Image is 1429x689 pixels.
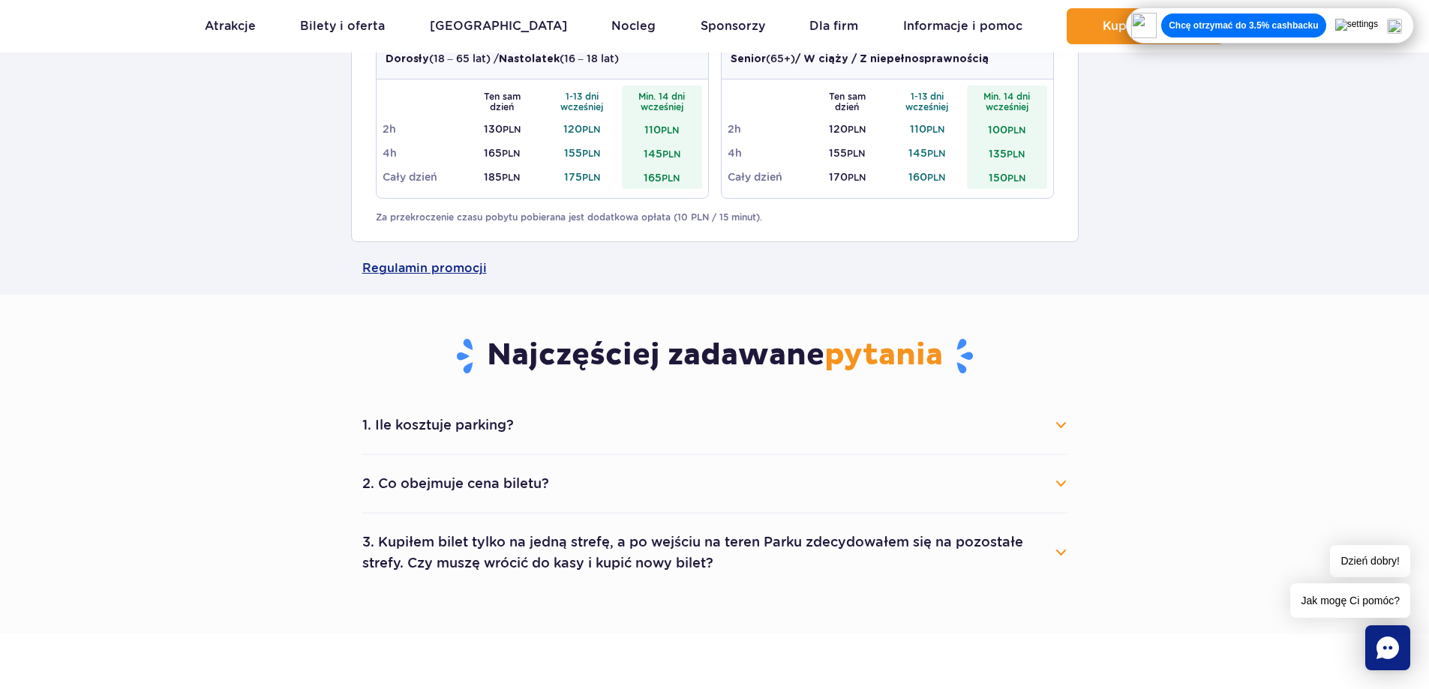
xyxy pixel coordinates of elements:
[582,172,600,183] small: PLN
[1007,124,1025,136] small: PLN
[300,8,385,44] a: Bilety i oferta
[383,165,463,189] td: Cały dzień
[542,141,623,165] td: 155
[462,141,542,165] td: 165
[383,141,463,165] td: 4h
[622,141,702,165] td: 145
[807,141,887,165] td: 155
[502,172,520,183] small: PLN
[824,337,943,374] span: pytania
[926,124,944,135] small: PLN
[462,85,542,117] th: Ten sam dzień
[502,148,520,159] small: PLN
[499,54,560,64] strong: Nastolatek
[927,148,945,159] small: PLN
[1365,625,1410,670] div: Chat
[848,124,866,135] small: PLN
[362,337,1067,376] h3: Najczęściej zadawane
[1007,172,1025,184] small: PLN
[386,51,619,67] p: (18 – 65 lat) / (16 – 18 lat)
[1103,19,1162,33] span: Kup teraz
[1290,583,1410,618] span: Jak mogę Ci pomóc?
[887,165,968,189] td: 160
[611,8,656,44] a: Nocleg
[903,8,1022,44] a: Informacje i pomoc
[376,211,1054,224] p: Za przekroczenie czasu pobytu pobierana jest dodatkowa opłata (10 PLN / 15 minut).
[967,85,1047,117] th: Min. 14 dni wcześniej
[622,117,702,141] td: 110
[848,172,866,183] small: PLN
[462,117,542,141] td: 130
[362,526,1067,580] button: 3. Kupiłem bilet tylko na jedną strefę, a po wejściu na teren Parku zdecydowałem się na pozostałe...
[809,8,858,44] a: Dla firm
[1330,545,1410,577] span: Dzień dobry!
[967,117,1047,141] td: 100
[362,409,1067,442] button: 1. Ile kosztuje parking?
[205,8,256,44] a: Atrakcje
[362,242,1067,295] a: Regulamin promocji
[728,165,808,189] td: Cały dzień
[967,141,1047,165] td: 135
[462,165,542,189] td: 185
[661,124,679,136] small: PLN
[887,85,968,117] th: 1-13 dni wcześniej
[887,141,968,165] td: 145
[430,8,567,44] a: [GEOGRAPHIC_DATA]
[927,172,945,183] small: PLN
[967,165,1047,189] td: 150
[731,51,989,67] p: (65+)
[386,54,429,64] strong: Dorosły
[582,148,600,159] small: PLN
[1067,8,1224,44] button: Kup teraz
[622,165,702,189] td: 165
[807,117,887,141] td: 120
[542,85,623,117] th: 1-13 dni wcześniej
[728,117,808,141] td: 2h
[731,54,766,64] strong: Senior
[807,165,887,189] td: 170
[503,124,521,135] small: PLN
[622,85,702,117] th: Min. 14 dni wcześniej
[383,117,463,141] td: 2h
[362,467,1067,500] button: 2. Co obejmuje cena biletu?
[887,117,968,141] td: 110
[582,124,600,135] small: PLN
[662,172,680,184] small: PLN
[542,117,623,141] td: 120
[728,141,808,165] td: 4h
[795,54,989,64] strong: / W ciąży / Z niepełnosprawnością
[701,8,765,44] a: Sponsorzy
[1007,148,1025,160] small: PLN
[662,148,680,160] small: PLN
[847,148,865,159] small: PLN
[807,85,887,117] th: Ten sam dzień
[542,165,623,189] td: 175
